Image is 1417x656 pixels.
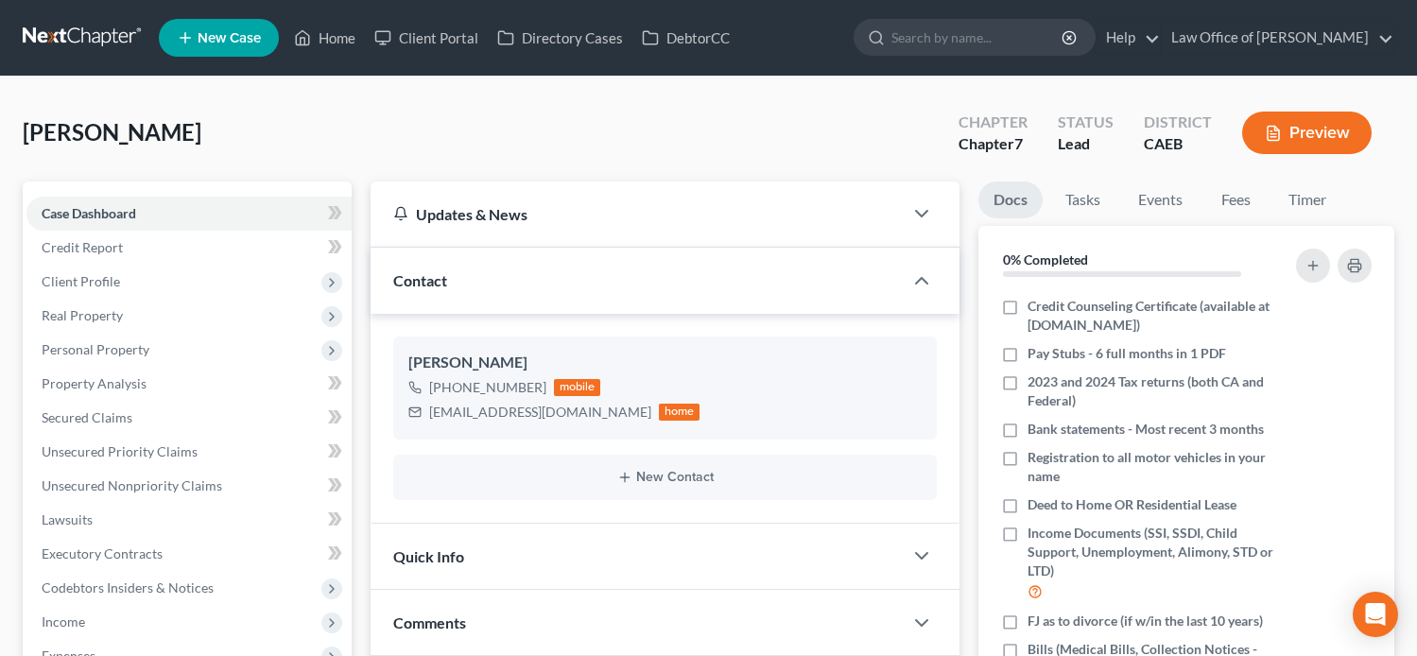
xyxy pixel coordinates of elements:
[1050,181,1115,218] a: Tasks
[42,545,163,561] span: Executory Contracts
[1058,112,1114,133] div: Status
[1028,372,1274,410] span: 2023 and 2024 Tax returns (both CA and Federal)
[959,133,1028,155] div: Chapter
[26,503,352,537] a: Lawsuits
[1123,181,1198,218] a: Events
[891,20,1064,55] input: Search by name...
[26,197,352,231] a: Case Dashboard
[1014,134,1023,152] span: 7
[659,404,700,421] div: home
[1205,181,1266,218] a: Fees
[42,511,93,527] span: Lawsuits
[554,379,601,396] div: mobile
[1028,612,1263,630] span: FJ as to divorce (if w/in the last 10 years)
[1162,21,1393,55] a: Law Office of [PERSON_NAME]
[393,547,464,565] span: Quick Info
[42,613,85,630] span: Income
[42,409,132,425] span: Secured Claims
[26,401,352,435] a: Secured Claims
[1028,344,1226,363] span: Pay Stubs - 6 full months in 1 PDF
[1353,592,1398,637] div: Open Intercom Messenger
[978,181,1043,218] a: Docs
[1242,112,1372,154] button: Preview
[1273,181,1341,218] a: Timer
[26,435,352,469] a: Unsecured Priority Claims
[365,21,488,55] a: Client Portal
[42,307,123,323] span: Real Property
[1097,21,1160,55] a: Help
[42,341,149,357] span: Personal Property
[488,21,632,55] a: Directory Cases
[42,205,136,221] span: Case Dashboard
[285,21,365,55] a: Home
[26,231,352,265] a: Credit Report
[198,31,261,45] span: New Case
[632,21,739,55] a: DebtorCC
[1058,133,1114,155] div: Lead
[26,367,352,401] a: Property Analysis
[1028,524,1274,580] span: Income Documents (SSI, SSDI, Child Support, Unemployment, Alimony, STD or LTD)
[429,378,546,397] div: [PHONE_NUMBER]
[429,403,651,422] div: [EMAIL_ADDRESS][DOMAIN_NAME]
[42,477,222,493] span: Unsecured Nonpriority Claims
[42,239,123,255] span: Credit Report
[1003,251,1088,268] strong: 0% Completed
[42,375,147,391] span: Property Analysis
[959,112,1028,133] div: Chapter
[1144,133,1212,155] div: CAEB
[42,443,198,459] span: Unsecured Priority Claims
[408,352,923,374] div: [PERSON_NAME]
[408,470,923,485] button: New Contact
[1028,448,1274,486] span: Registration to all motor vehicles in your name
[1028,420,1264,439] span: Bank statements - Most recent 3 months
[23,118,201,146] span: [PERSON_NAME]
[42,273,120,289] span: Client Profile
[26,469,352,503] a: Unsecured Nonpriority Claims
[393,271,447,289] span: Contact
[26,537,352,571] a: Executory Contracts
[1028,495,1236,514] span: Deed to Home OR Residential Lease
[42,579,214,596] span: Codebtors Insiders & Notices
[1028,297,1274,335] span: Credit Counseling Certificate (available at [DOMAIN_NAME])
[393,204,881,224] div: Updates & News
[1144,112,1212,133] div: District
[393,613,466,631] span: Comments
